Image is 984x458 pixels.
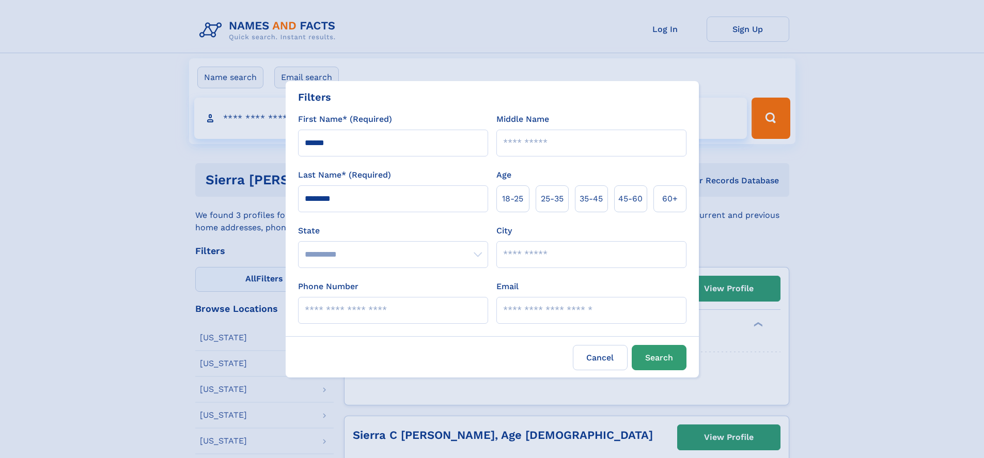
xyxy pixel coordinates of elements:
[298,225,488,237] label: State
[541,193,564,205] span: 25‑35
[496,169,511,181] label: Age
[298,113,392,125] label: First Name* (Required)
[502,193,523,205] span: 18‑25
[662,193,678,205] span: 60+
[298,169,391,181] label: Last Name* (Required)
[298,89,331,105] div: Filters
[496,225,512,237] label: City
[618,193,643,205] span: 45‑60
[632,345,686,370] button: Search
[573,345,628,370] label: Cancel
[580,193,603,205] span: 35‑45
[496,113,549,125] label: Middle Name
[298,280,358,293] label: Phone Number
[496,280,519,293] label: Email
